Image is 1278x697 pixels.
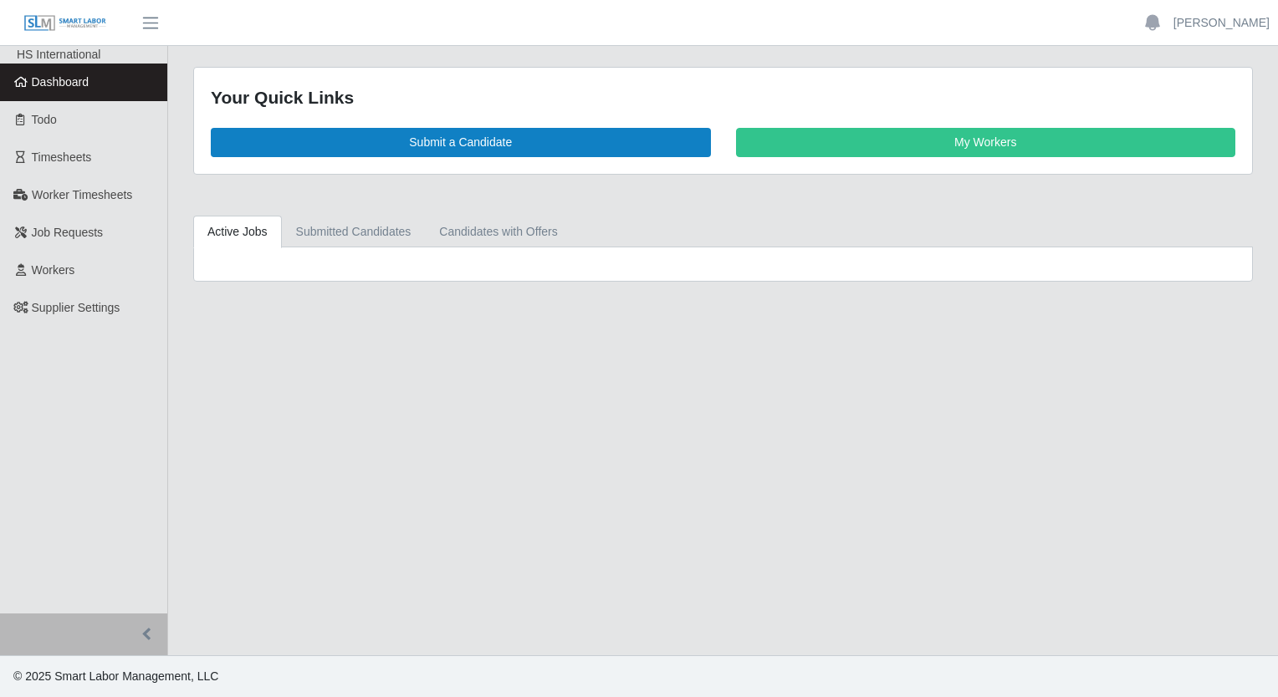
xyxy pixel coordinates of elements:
span: Timesheets [32,150,92,164]
span: Dashboard [32,75,89,89]
a: Submitted Candidates [282,216,426,248]
span: Worker Timesheets [32,188,132,201]
a: Candidates with Offers [425,216,571,248]
span: HS International [17,48,100,61]
span: Job Requests [32,226,104,239]
a: My Workers [736,128,1236,157]
span: Workers [32,263,75,277]
span: © 2025 Smart Labor Management, LLC [13,669,218,683]
img: SLM Logo [23,14,107,33]
span: Todo [32,113,57,126]
span: Supplier Settings [32,301,120,314]
div: Your Quick Links [211,84,1235,111]
a: Submit a Candidate [211,128,711,157]
a: [PERSON_NAME] [1173,14,1270,32]
a: Active Jobs [193,216,282,248]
